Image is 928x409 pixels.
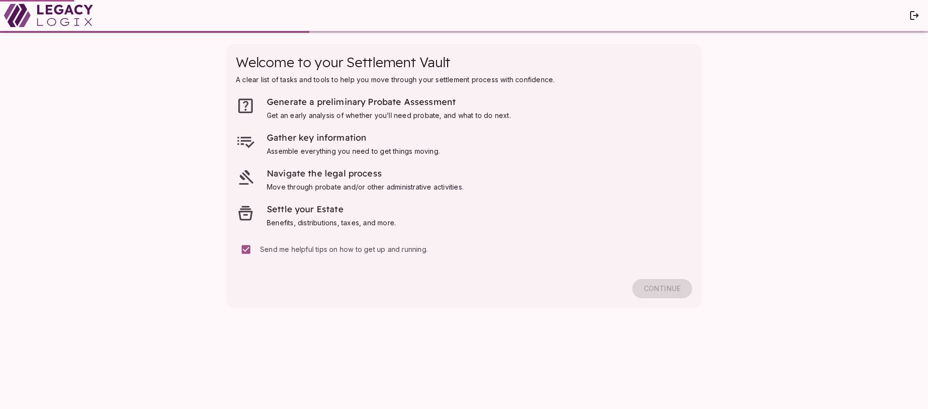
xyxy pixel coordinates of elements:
span: Send me helpful tips on how to get up and running. [260,245,428,253]
span: Benefits, distributions, taxes, and more. [267,219,396,227]
span: Settle your Estate [267,204,344,215]
span: Navigate the legal process [267,168,382,179]
span: Welcome to your Settlement Vault [236,54,450,71]
span: Get an early analysis of whether you’ll need probate, and what to do next. [267,111,511,119]
span: Generate a preliminary Probate Assessment [267,96,456,107]
span: Gather key information [267,132,366,143]
span: Move through probate and/or other administrative activities. [267,183,464,191]
span: Assemble everything you need to get things moving. [267,147,440,155]
span: A clear list of tasks and tools to help you move through your settlement process with confidence. [236,75,554,84]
